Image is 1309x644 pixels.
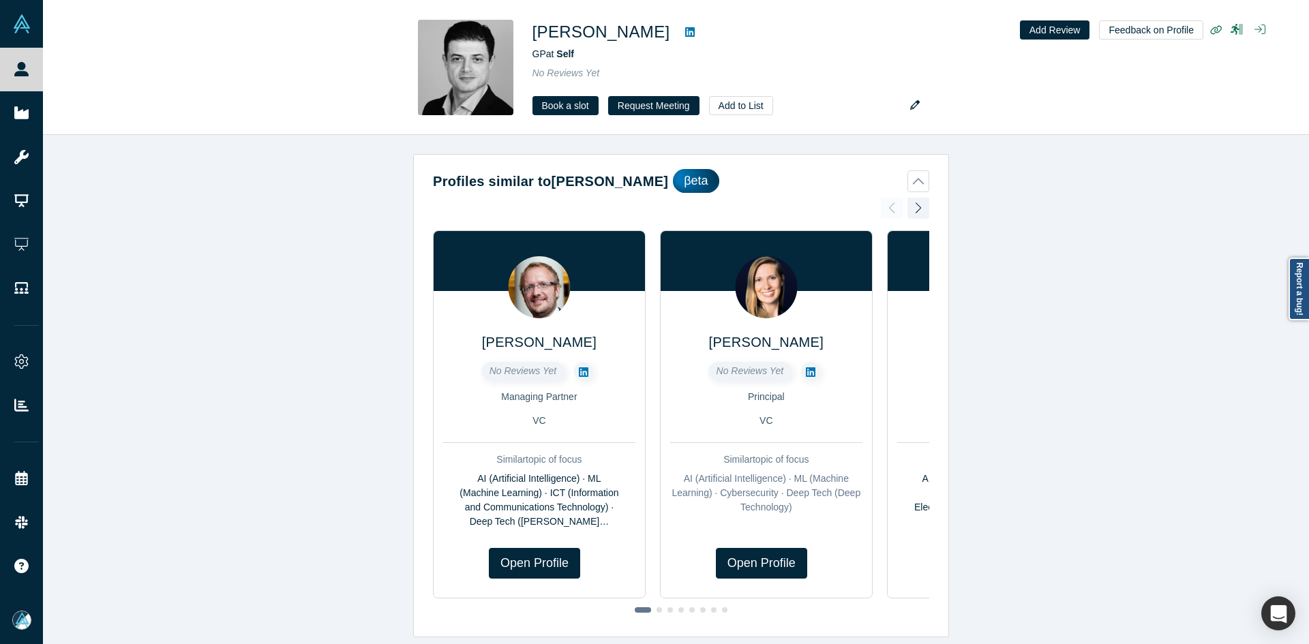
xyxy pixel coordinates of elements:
[608,96,699,115] button: Request Meeting
[532,20,670,44] h1: [PERSON_NAME]
[418,20,513,115] img: Emil Mamedov's Profile Image
[748,391,785,402] span: Principal
[433,171,668,191] h2: Profiles similar to [PERSON_NAME]
[735,256,797,318] img: Kaiti Delaney's Profile Image
[673,169,719,193] div: βeta
[532,48,575,59] span: GP at
[532,96,599,115] a: Book a slot
[897,414,1089,428] div: VC
[709,96,773,115] button: Add to List
[709,335,824,350] a: [PERSON_NAME]
[670,414,862,428] div: VC
[670,453,862,467] div: Similar topic of focus
[716,548,807,579] a: Open Profile
[672,473,860,512] span: AI (Artificial Intelligence) · ML (Machine Learning) · Cybersecurity · Deep Tech (Deep Technology)
[1289,258,1309,320] a: Report a bug!
[556,48,574,59] a: Self
[433,169,929,193] button: Profiles similar to[PERSON_NAME]βeta
[490,365,557,376] span: No Reviews Yet
[12,611,31,630] img: Mia Scott's Account
[508,256,570,318] img: Joel Aasmäe's Profile Image
[443,453,635,467] div: Similar topic of focus
[501,391,577,402] span: Managing Partner
[482,335,597,350] a: [PERSON_NAME]
[897,472,1089,529] div: AI (Artificial Intelligence) · Biotech (Biotechnology) · Robotics · Electronics · ML (Machine Lea...
[897,453,1089,467] div: Similar topic of focus
[532,67,600,78] span: No Reviews Yet
[489,548,580,579] a: Open Profile
[12,14,31,33] img: Alchemist Vault Logo
[1020,20,1090,40] button: Add Review
[443,414,635,428] div: VC
[443,472,635,529] div: AI (Artificial Intelligence) · ML (Machine Learning) · ICT (Information and Communications Techno...
[717,365,784,376] span: No Reviews Yet
[1099,20,1203,40] button: Feedback on Profile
